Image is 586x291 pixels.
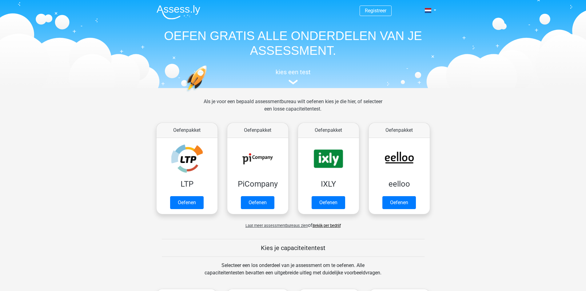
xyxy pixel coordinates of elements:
[152,217,435,229] div: of
[241,196,274,209] a: Oefenen
[289,80,298,84] img: assessment
[382,196,416,209] a: Oefenen
[313,223,341,228] a: Bekijk per bedrijf
[152,28,435,58] h1: OEFEN GRATIS ALLE ONDERDELEN VAN JE ASSESSMENT.
[152,68,435,76] h5: kies een test
[365,8,386,14] a: Registreer
[162,244,425,252] h5: Kies je capaciteitentest
[199,98,387,120] div: Als je voor een bepaald assessmentbureau wilt oefenen kies je die hier, of selecteer een losse ca...
[199,262,387,284] div: Selecteer een los onderdeel van je assessment om te oefenen. Alle capaciteitentesten bevatten een...
[312,196,345,209] a: Oefenen
[157,5,200,19] img: Assessly
[170,196,204,209] a: Oefenen
[152,68,435,85] a: kies een test
[245,223,308,228] span: Laat meer assessmentbureaus zien
[185,65,231,121] img: oefenen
